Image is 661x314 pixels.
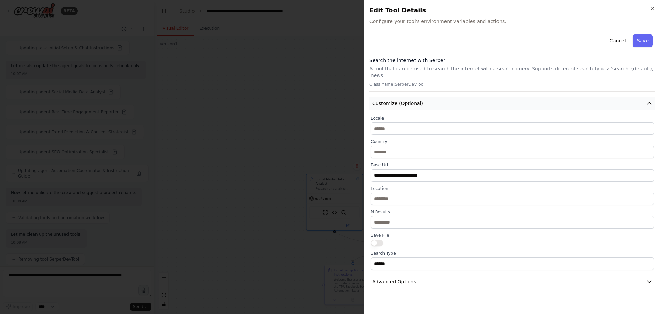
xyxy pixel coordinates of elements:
p: Class name: SerperDevTool [369,82,655,87]
button: Save [633,34,653,47]
label: Location [371,186,654,191]
p: A tool that can be used to search the internet with a search_query. Supports different search typ... [369,65,655,79]
button: Advanced Options [369,275,655,288]
label: N Results [371,209,654,215]
h2: Edit Tool Details [369,6,655,15]
button: Cancel [605,34,630,47]
span: Configure your tool's environment variables and actions. [369,18,655,25]
span: Customize (Optional) [372,100,423,107]
label: Country [371,139,654,144]
h3: Search the internet with Serper [369,57,655,64]
span: Advanced Options [372,278,416,285]
button: Customize (Optional) [369,97,655,110]
label: Base Url [371,162,654,168]
label: Locale [371,115,654,121]
label: Save File [371,233,654,238]
label: Search Type [371,251,654,256]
